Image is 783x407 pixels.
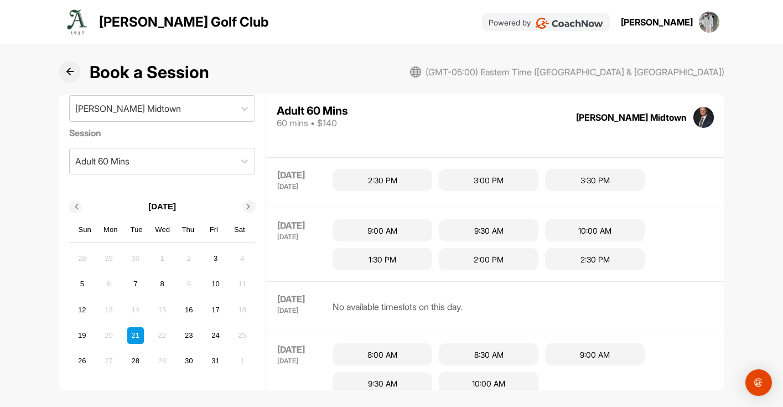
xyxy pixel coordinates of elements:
div: Choose Friday, October 3rd, 2025 [208,250,224,267]
div: month 2025-10 [72,249,252,370]
div: Not available Wednesday, October 1st, 2025 [154,250,170,267]
div: 1:30 PM [333,248,432,270]
div: 2:30 PM [333,169,432,191]
div: Choose Thursday, October 30th, 2025 [180,353,197,369]
div: Sat [232,223,247,237]
div: Choose Wednesday, October 8th, 2025 [154,276,170,292]
h1: Book a Session [90,60,209,85]
div: 3:30 PM [545,169,645,191]
div: 8:30 AM [439,343,538,365]
div: [PERSON_NAME] [621,16,693,29]
div: Not available Monday, September 29th, 2025 [101,250,117,267]
div: Not available Saturday, October 4th, 2025 [234,250,251,267]
div: Not available Thursday, October 9th, 2025 [180,276,197,292]
div: [DATE] [277,307,322,314]
p: [PERSON_NAME] Golf Club [99,12,269,32]
div: Open Intercom Messenger [745,369,772,396]
div: Choose Sunday, October 12th, 2025 [74,301,90,318]
img: svg+xml;base64,PHN2ZyB3aWR0aD0iMjAiIGhlaWdodD0iMjAiIHZpZXdCb3g9IjAgMCAyMCAyMCIgZmlsbD0ibm9uZSIgeG... [410,66,421,78]
div: [DATE] [277,183,322,190]
label: Session [69,126,256,140]
div: Mon [103,223,118,237]
div: Not available Wednesday, October 15th, 2025 [154,301,170,318]
div: 2:30 PM [545,248,645,270]
div: Not available Saturday, October 11th, 2025 [234,276,251,292]
div: Not available Wednesday, October 22nd, 2025 [154,327,170,344]
div: [DATE] [277,234,322,240]
div: 9:30 AM [333,372,432,394]
p: Powered by [489,17,531,28]
span: (GMT-05:00) Eastern Time ([GEOGRAPHIC_DATA] & [GEOGRAPHIC_DATA]) [426,65,724,79]
img: CoachNow [535,18,603,29]
div: 8:00 AM [333,343,432,365]
div: Choose Sunday, October 26th, 2025 [74,353,90,369]
div: [DATE] [277,343,322,356]
div: 10:00 AM [439,372,538,394]
div: Fri [207,223,221,237]
div: Choose Tuesday, October 7th, 2025 [127,276,144,292]
div: Not available Monday, October 13th, 2025 [101,301,117,318]
div: Not available Thursday, October 2nd, 2025 [180,250,197,267]
div: Choose Friday, October 24th, 2025 [208,327,224,344]
div: Choose Thursday, October 23rd, 2025 [180,327,197,344]
div: Choose Sunday, October 19th, 2025 [74,327,90,344]
div: Sun [78,223,92,237]
div: Tue [129,223,144,237]
div: Not available Monday, October 20th, 2025 [101,327,117,344]
div: Thu [181,223,195,237]
div: 3:00 PM [439,169,538,191]
div: [PERSON_NAME] Midtown [75,102,181,115]
div: Choose Sunday, October 5th, 2025 [74,276,90,292]
div: Not available Tuesday, September 30th, 2025 [127,250,144,267]
div: Wed [155,223,169,237]
div: Choose Thursday, October 16th, 2025 [180,301,197,318]
div: Not available Saturday, November 1st, 2025 [234,353,251,369]
div: Not available Monday, October 6th, 2025 [101,276,117,292]
div: [DATE] [277,293,322,305]
div: [DATE] [277,219,322,231]
img: square_cdd34188dfbe35162ae2611faf3b6788.jpg [693,107,714,128]
p: [DATE] [148,200,176,213]
div: [DATE] [277,169,322,181]
div: No available timeslots on this day. [333,293,463,321]
div: 60 mins • $140 [277,116,348,130]
div: Not available Monday, October 27th, 2025 [101,353,117,369]
div: [PERSON_NAME] Midtown [576,111,687,124]
div: Not available Tuesday, October 14th, 2025 [127,301,144,318]
div: 9:30 AM [439,219,538,241]
img: square_55c221772432518c75231a5e5eaafc4a.jpg [699,12,720,33]
div: 9:00 AM [333,219,432,241]
div: Adult 60 Mins [277,105,348,116]
div: Not available Wednesday, October 29th, 2025 [154,353,170,369]
div: [DATE] [277,358,322,364]
div: 2:00 PM [439,248,538,270]
div: Adult 60 Mins [75,154,129,168]
div: 9:00 AM [545,343,645,365]
div: Not available Saturday, October 25th, 2025 [234,327,251,344]
div: Choose Friday, October 10th, 2025 [208,276,224,292]
div: Choose Tuesday, October 21st, 2025 [127,327,144,344]
div: Choose Friday, October 17th, 2025 [208,301,224,318]
div: Not available Sunday, September 28th, 2025 [74,250,90,267]
div: Choose Tuesday, October 28th, 2025 [127,353,144,369]
div: Not available Saturday, October 18th, 2025 [234,301,251,318]
div: Choose Friday, October 31st, 2025 [208,353,224,369]
img: logo [64,9,90,35]
div: 10:00 AM [545,219,645,241]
